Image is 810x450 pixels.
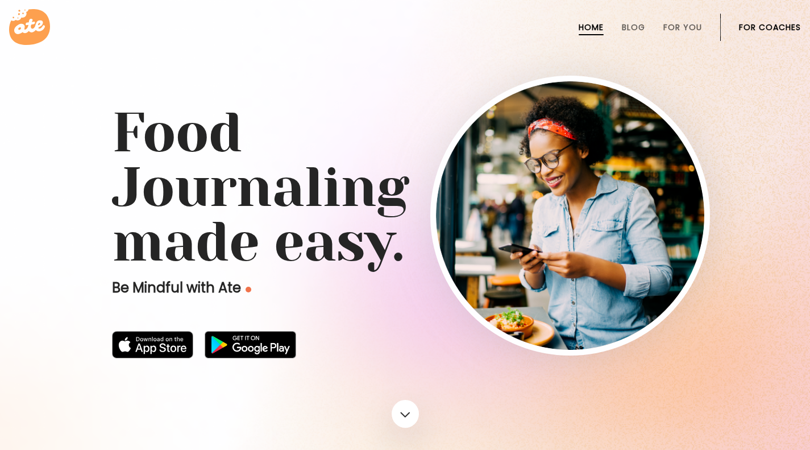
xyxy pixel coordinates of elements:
a: For Coaches [739,23,801,32]
img: badge-download-google.png [205,331,296,358]
img: home-hero-img-rounded.png [436,81,704,350]
a: Home [579,23,604,32]
p: Be Mindful with Ate [112,279,430,297]
a: For You [663,23,702,32]
a: Blog [622,23,645,32]
h1: Food Journaling made easy. [112,106,699,270]
img: badge-download-apple.svg [112,331,194,358]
